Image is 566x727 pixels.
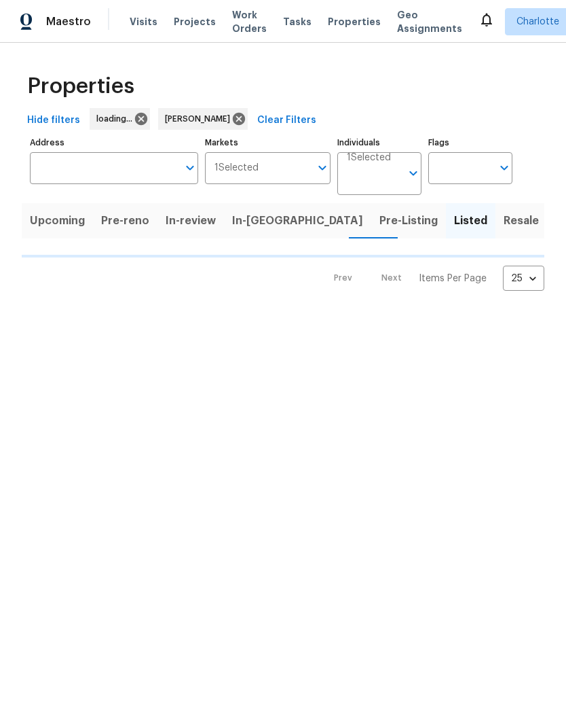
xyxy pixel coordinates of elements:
label: Flags [428,139,512,147]
span: Upcoming [30,211,85,230]
button: Open [313,158,332,177]
span: Maestro [46,15,91,29]
label: Markets [205,139,331,147]
span: Charlotte [516,15,559,29]
span: Visits [130,15,157,29]
div: loading... [90,108,150,130]
span: In-review [166,211,216,230]
span: Geo Assignments [397,8,462,35]
span: 1 Selected [214,162,259,174]
span: Properties [27,79,134,93]
label: Individuals [337,139,421,147]
span: Pre-Listing [379,211,438,230]
span: Work Orders [232,8,267,35]
nav: Pagination Navigation [321,266,544,291]
span: Projects [174,15,216,29]
span: [PERSON_NAME] [165,112,235,126]
div: 25 [503,261,544,296]
button: Open [495,158,514,177]
span: In-[GEOGRAPHIC_DATA] [232,211,363,230]
span: Clear Filters [257,112,316,129]
div: [PERSON_NAME] [158,108,248,130]
span: loading... [96,112,138,126]
span: Pre-reno [101,211,149,230]
span: Listed [454,211,487,230]
button: Open [404,164,423,183]
span: Resale [504,211,539,230]
p: Items Per Page [419,272,487,285]
span: 1 Selected [347,152,391,164]
span: Properties [328,15,381,29]
button: Open [181,158,200,177]
label: Address [30,139,198,147]
button: Clear Filters [252,108,322,133]
span: Tasks [283,17,312,26]
button: Hide filters [22,108,86,133]
span: Hide filters [27,112,80,129]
